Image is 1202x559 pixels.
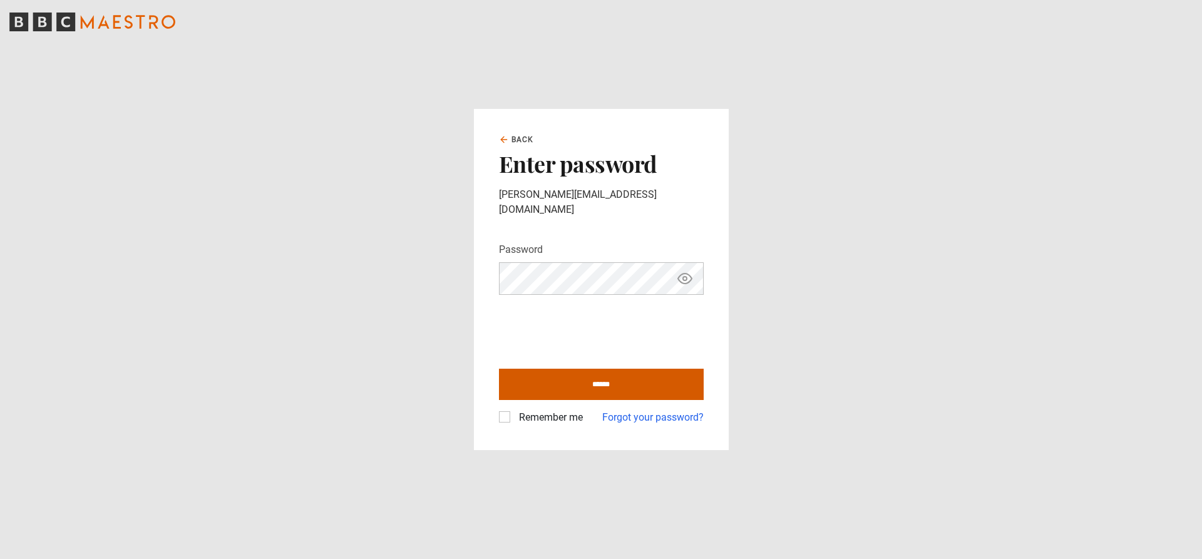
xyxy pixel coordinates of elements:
[514,410,583,425] label: Remember me
[511,134,534,145] span: Back
[674,268,696,290] button: Show password
[499,305,689,354] iframe: reCAPTCHA
[499,242,543,257] label: Password
[499,134,534,145] a: Back
[9,13,175,31] svg: BBC Maestro
[602,410,704,425] a: Forgot your password?
[499,187,704,217] p: [PERSON_NAME][EMAIL_ADDRESS][DOMAIN_NAME]
[499,150,704,177] h2: Enter password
